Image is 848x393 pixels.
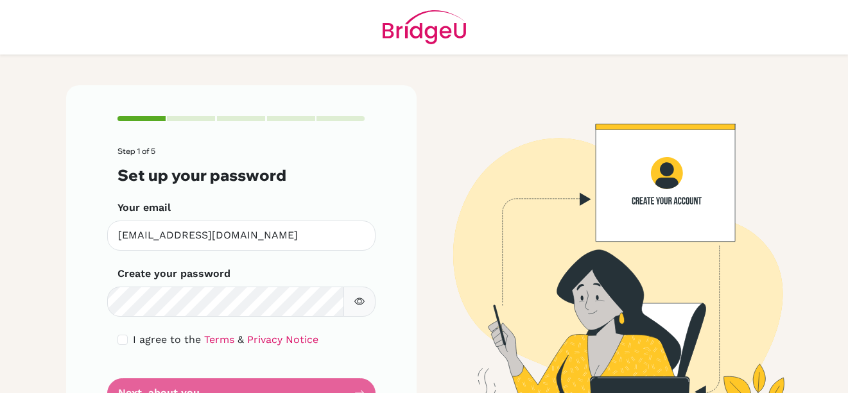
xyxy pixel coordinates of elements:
span: & [238,333,244,346]
a: Terms [204,333,234,346]
h3: Set up your password [117,166,365,185]
a: Privacy Notice [247,333,318,346]
label: Create your password [117,266,230,281]
label: Your email [117,200,171,215]
span: Step 1 of 5 [117,146,155,156]
input: Insert your email* [107,221,376,251]
span: I agree to the [133,333,201,346]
